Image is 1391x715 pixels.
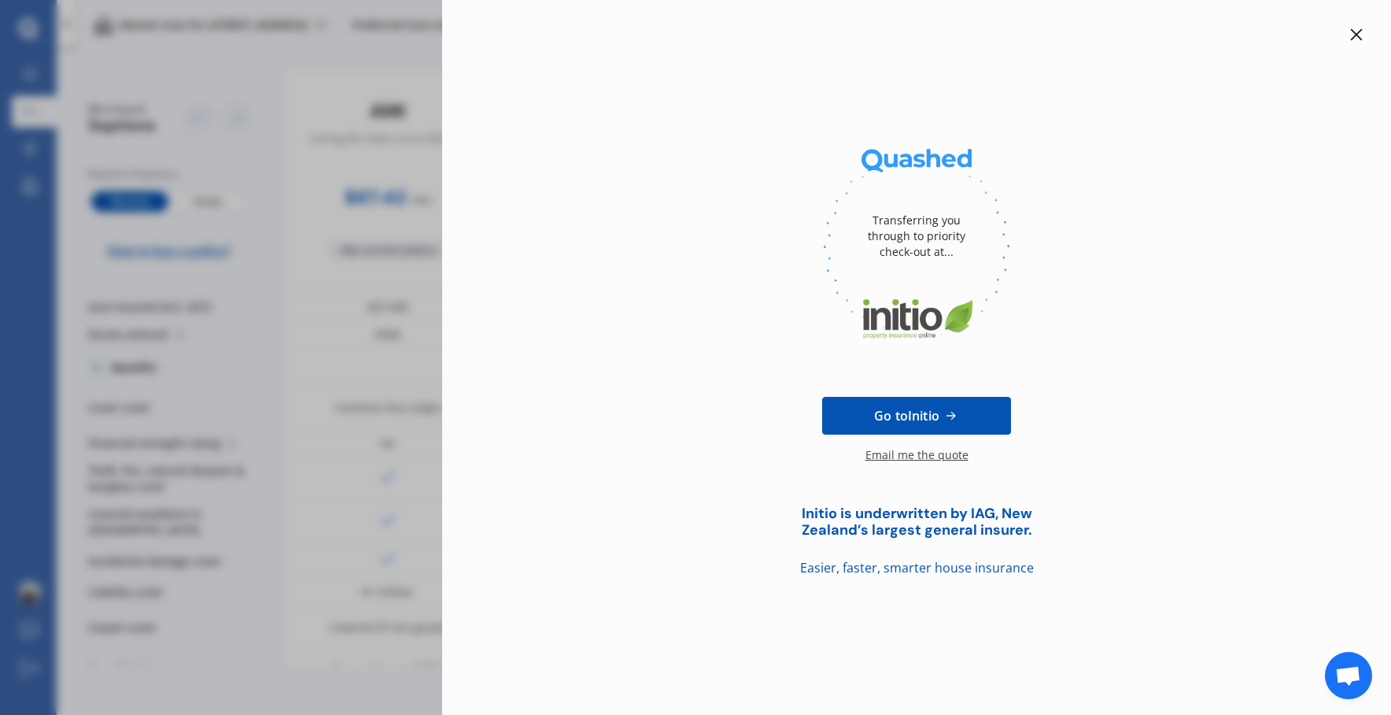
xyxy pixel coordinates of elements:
span: Go to Initio [874,406,939,425]
div: Transferring you through to priority check-out at... [854,189,980,283]
a: Go toInitio [822,397,1011,435]
div: Email me the quote [865,447,969,479]
div: Easier, faster, smarter house insurance [743,558,1090,579]
div: Open chat [1325,652,1372,699]
img: Initio.webp [823,283,1010,354]
div: Initio is underwritten by IAG, New Zealand’s largest general insurer. [743,506,1090,539]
